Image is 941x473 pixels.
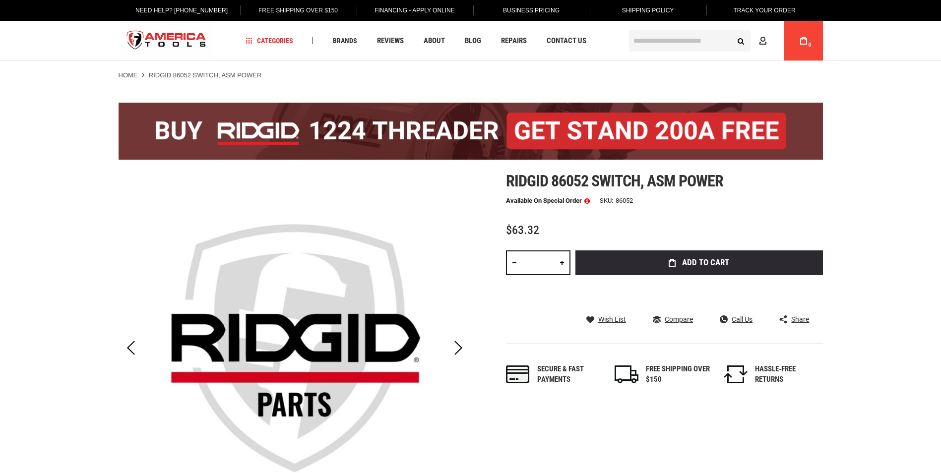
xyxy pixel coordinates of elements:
a: store logo [119,22,215,59]
span: Brands [333,37,357,44]
img: shipping [615,365,638,383]
a: Compare [653,315,693,324]
span: Shipping Policy [622,7,674,14]
div: HASSLE-FREE RETURNS [755,364,819,385]
p: Available on Special Order [506,197,590,204]
img: returns [724,365,748,383]
span: $63.32 [506,223,539,237]
a: Contact Us [542,34,591,48]
span: Blog [465,37,481,45]
span: Ridgid 86052 switch, asm power [506,172,723,190]
a: About [419,34,449,48]
strong: RIDGID 86052 SWITCH, ASM POWER [149,71,262,79]
span: Reviews [377,37,404,45]
a: 0 [794,21,813,60]
div: Secure & fast payments [537,364,602,385]
div: 86052 [616,197,633,204]
span: Categories [246,37,293,44]
button: Add to Cart [575,250,823,275]
div: FREE SHIPPING OVER $150 [646,364,710,385]
span: About [424,37,445,45]
button: Search [732,31,751,50]
a: Home [119,71,138,80]
span: Wish List [598,316,626,323]
img: payments [506,365,530,383]
a: Categories [241,34,298,48]
a: Repairs [497,34,531,48]
a: Blog [460,34,486,48]
span: Call Us [732,316,753,323]
a: Brands [328,34,362,48]
img: BOGO: Buy the RIDGID® 1224 Threader (26092), get the 92467 200A Stand FREE! [119,103,823,160]
a: Wish List [586,315,626,324]
a: Call Us [720,315,753,324]
span: Share [791,316,809,323]
span: Compare [665,316,693,323]
strong: SKU [600,197,616,204]
span: Repairs [501,37,527,45]
span: Contact Us [547,37,586,45]
span: 0 [809,42,812,48]
span: Add to Cart [682,258,729,267]
img: America Tools [119,22,215,59]
a: Reviews [373,34,408,48]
